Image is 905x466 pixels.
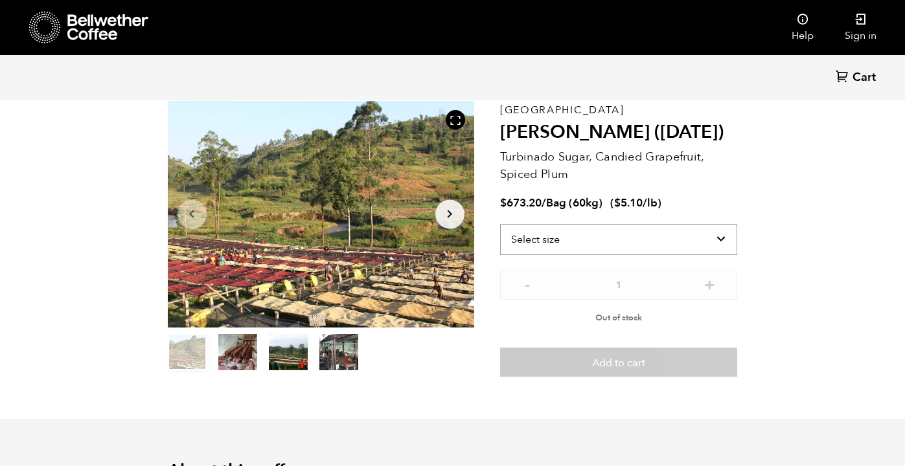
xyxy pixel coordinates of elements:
span: $ [614,195,621,210]
h2: [PERSON_NAME] ([DATE]) [500,122,738,144]
span: Out of stock [595,312,642,324]
button: Add to cart [500,348,738,377]
span: Bag (60kg) [546,195,602,210]
a: Cart [836,69,879,87]
span: $ [500,195,507,210]
span: ( ) [610,195,661,210]
bdi: 673.20 [500,195,542,210]
bdi: 5.10 [614,195,643,210]
p: Turbinado Sugar, Candied Grapefruit, Spiced Plum [500,148,738,183]
button: + [702,277,718,290]
span: Cart [853,70,876,85]
button: - [520,277,536,290]
span: /lb [643,195,658,210]
span: / [542,195,546,210]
